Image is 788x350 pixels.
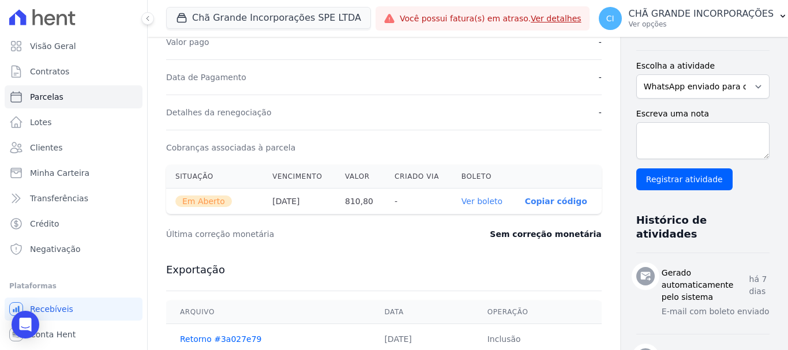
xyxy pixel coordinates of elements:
[263,165,336,189] th: Vencimento
[5,323,142,346] a: Conta Hent
[30,91,63,103] span: Parcelas
[166,228,423,240] dt: Última correção monetária
[166,263,602,277] h3: Exportação
[166,36,209,48] dt: Valor pago
[531,14,581,23] a: Ver detalhes
[30,142,62,153] span: Clientes
[5,35,142,58] a: Visão Geral
[336,189,385,214] th: 810,80
[9,279,138,293] div: Plataformas
[263,189,336,214] th: [DATE]
[166,107,272,118] dt: Detalhes da renegociação
[30,243,81,255] span: Negativação
[30,329,76,340] span: Conta Hent
[606,14,614,22] span: CI
[12,311,39,338] div: Open Intercom Messenger
[30,40,76,52] span: Visão Geral
[662,267,749,303] h3: Gerado automaticamente pelo sistema
[5,161,142,185] a: Minha Carteira
[166,7,371,29] button: Chã Grande Incorporações SPE LTDA
[599,36,602,48] dd: -
[5,111,142,134] a: Lotes
[749,273,770,298] p: há 7 dias
[166,142,295,153] dt: Cobranças associadas à parcela
[166,165,263,189] th: Situação
[525,197,587,206] button: Copiar código
[336,165,385,189] th: Valor
[636,108,770,120] label: Escreva uma nota
[490,228,601,240] dd: Sem correção monetária
[5,212,142,235] a: Crédito
[5,60,142,83] a: Contratos
[385,189,452,214] th: -
[452,165,516,189] th: Boleto
[629,8,774,20] p: CHÃ GRANDE INCORPORAÇÕES
[636,60,770,72] label: Escolha a atividade
[599,71,602,83] dd: -
[474,300,602,324] th: Operação
[5,187,142,210] a: Transferências
[30,303,73,315] span: Recebíveis
[166,71,246,83] dt: Data de Pagamento
[180,334,262,344] a: Retorno #3a027e79
[5,238,142,261] a: Negativação
[5,85,142,108] a: Parcelas
[5,298,142,321] a: Recebíveis
[370,300,473,324] th: Data
[175,195,232,207] span: Em Aberto
[30,167,89,179] span: Minha Carteira
[636,213,760,241] h3: Histórico de atividades
[30,193,88,204] span: Transferências
[30,116,52,128] span: Lotes
[30,66,69,77] span: Contratos
[5,136,142,159] a: Clientes
[385,165,452,189] th: Criado via
[629,20,774,29] p: Ver opções
[461,197,502,206] a: Ver boleto
[166,300,370,324] th: Arquivo
[599,107,602,118] dd: -
[662,306,770,318] p: E-mail com boleto enviado
[30,218,59,229] span: Crédito
[636,168,733,190] input: Registrar atividade
[400,13,581,25] span: Você possui fatura(s) em atraso.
